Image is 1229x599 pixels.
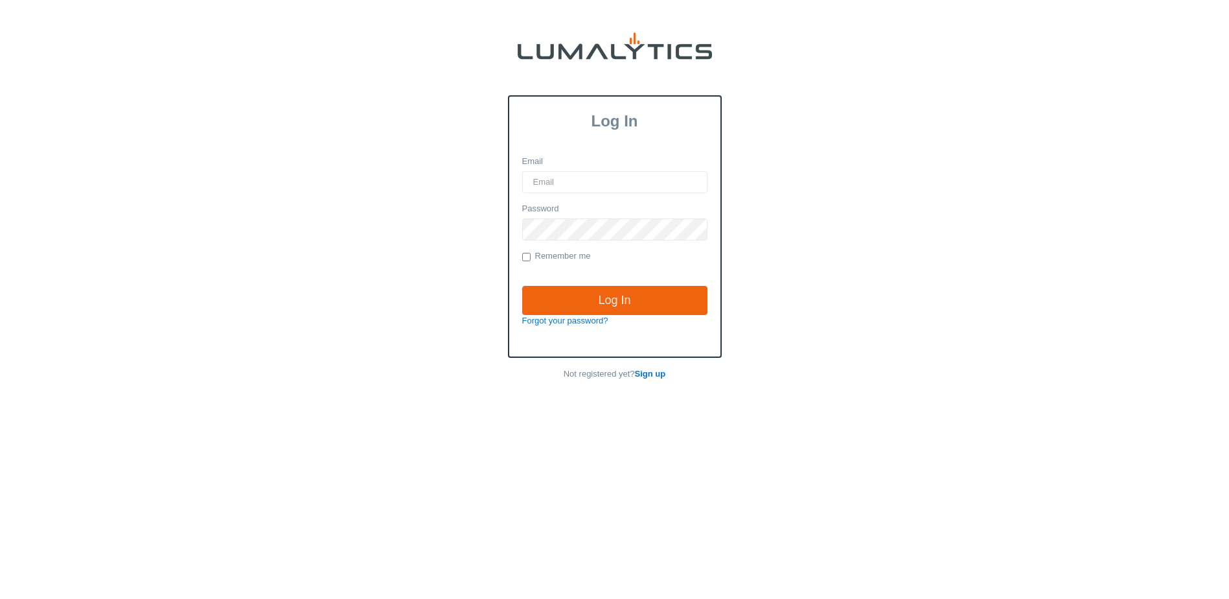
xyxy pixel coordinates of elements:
input: Log In [522,286,707,316]
input: Email [522,171,707,193]
h3: Log In [509,112,720,130]
p: Not registered yet? [508,368,722,381]
input: Remember me [522,253,531,261]
a: Sign up [635,369,666,379]
label: Password [522,203,559,215]
label: Email [522,156,544,168]
a: Forgot your password? [522,316,608,325]
label: Remember me [522,250,591,263]
img: lumalytics-black-e9b537c871f77d9ce8d3a6940f85695cd68c596e3f819dc492052d1098752254.png [518,32,712,60]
